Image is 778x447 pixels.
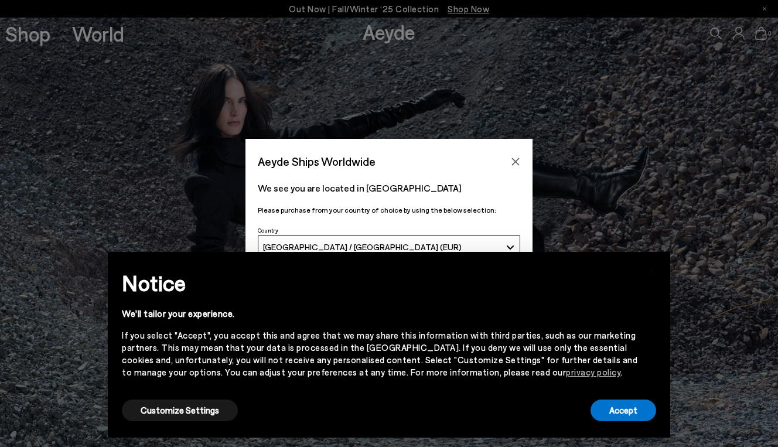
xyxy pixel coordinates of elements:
[122,329,637,378] div: If you select "Accept", you accept this and agree that we may share this information with third p...
[647,261,656,278] span: ×
[591,400,656,421] button: Accept
[637,255,666,284] button: Close this notice
[258,181,520,195] p: We see you are located in [GEOGRAPHIC_DATA]
[258,151,376,172] span: Aeyde Ships Worldwide
[122,268,637,298] h2: Notice
[122,400,238,421] button: Customize Settings
[258,204,520,216] p: Please purchase from your country of choice by using the below selection:
[258,227,278,234] span: Country
[122,308,637,320] div: We'll tailor your experience.
[507,153,524,170] button: Close
[566,367,620,377] a: privacy policy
